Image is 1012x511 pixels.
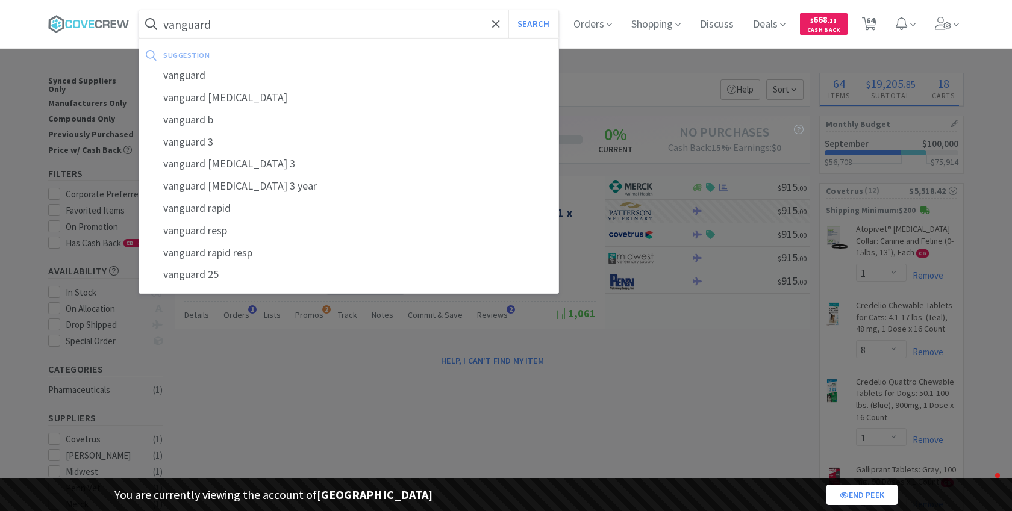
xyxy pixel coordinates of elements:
a: Discuss [695,19,739,30]
div: vanguard b [139,109,558,131]
div: vanguard [MEDICAL_DATA] [139,87,558,109]
div: suggestion [163,46,380,64]
a: End Peek [826,485,898,505]
strong: [GEOGRAPHIC_DATA] [317,487,433,502]
div: vanguard 25 [139,264,558,286]
div: vanguard rapid [139,197,558,220]
div: vanguard [MEDICAL_DATA] 3 year [139,175,558,197]
p: You are currently viewing the account of [114,485,433,504]
div: vanguard rapid resp [139,242,558,264]
button: Search [508,10,558,38]
iframe: Intercom live chat [971,470,1000,499]
span: 668 [810,14,837,25]
a: $668.11Cash Back [800,8,848,40]
div: vanguard 3 [139,131,558,153]
a: 64 [857,20,882,31]
input: Search by item, sku, manufacturer, ingredient, size... [139,10,558,38]
span: Cash Back [807,27,840,35]
div: vanguard [MEDICAL_DATA] 3 [139,153,558,175]
div: vanguard [139,64,558,87]
div: vanguard resp [139,220,558,242]
span: $ [810,17,813,25]
span: . 11 [828,17,837,25]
